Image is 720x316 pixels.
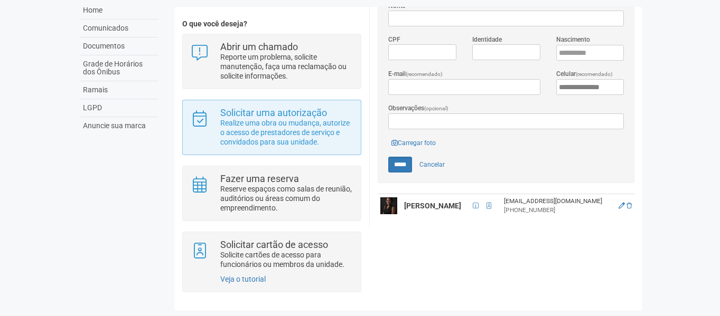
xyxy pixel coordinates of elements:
a: Home [80,2,158,20]
p: Reserve espaços como salas de reunião, auditórios ou áreas comum do empreendimento. [220,184,353,213]
a: Fazer uma reserva Reserve espaços como salas de reunião, auditórios ou áreas comum do empreendime... [191,174,353,213]
label: Observações [388,103,448,113]
a: Documentos [80,37,158,55]
a: Solicitar uma autorização Realize uma obra ou mudança, autorize o acesso de prestadores de serviç... [191,108,353,147]
a: Cancelar [414,157,451,173]
strong: Abrir um chamado [220,41,298,52]
strong: [PERSON_NAME] [404,202,461,210]
a: Veja o tutorial [220,275,266,283]
a: LGPD [80,99,158,117]
div: [EMAIL_ADDRESS][DOMAIN_NAME] [504,197,612,206]
a: Carregar foto [388,137,439,149]
label: E-mail [388,69,443,79]
p: Realize uma obra ou mudança, autorize o acesso de prestadores de serviço e convidados para sua un... [220,118,353,147]
strong: Fazer uma reserva [220,173,299,184]
label: Nascimento [556,35,590,44]
a: Comunicados [80,20,158,37]
span: (recomendado) [406,71,443,77]
a: Anuncie sua marca [80,117,158,135]
img: user.png [380,197,397,214]
p: Solicite cartões de acesso para funcionários ou membros da unidade. [220,250,353,269]
label: CPF [388,35,400,44]
div: [PHONE_NUMBER] [504,206,612,215]
h4: O que você deseja? [182,20,361,28]
a: Excluir membro [627,202,632,209]
a: Abrir um chamado Reporte um problema, solicite manutenção, faça uma reclamação ou solicite inform... [191,42,353,81]
p: Reporte um problema, solicite manutenção, faça uma reclamação ou solicite informações. [220,52,353,81]
strong: Solicitar uma autorização [220,107,327,118]
span: (recomendado) [576,71,613,77]
a: Solicitar cartão de acesso Solicite cartões de acesso para funcionários ou membros da unidade. [191,240,353,269]
label: Celular [556,69,613,79]
strong: Solicitar cartão de acesso [220,239,328,250]
label: Identidade [472,35,502,44]
a: Ramais [80,81,158,99]
a: Editar membro [619,202,625,209]
a: Grade de Horários dos Ônibus [80,55,158,81]
span: (opcional) [424,106,448,111]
